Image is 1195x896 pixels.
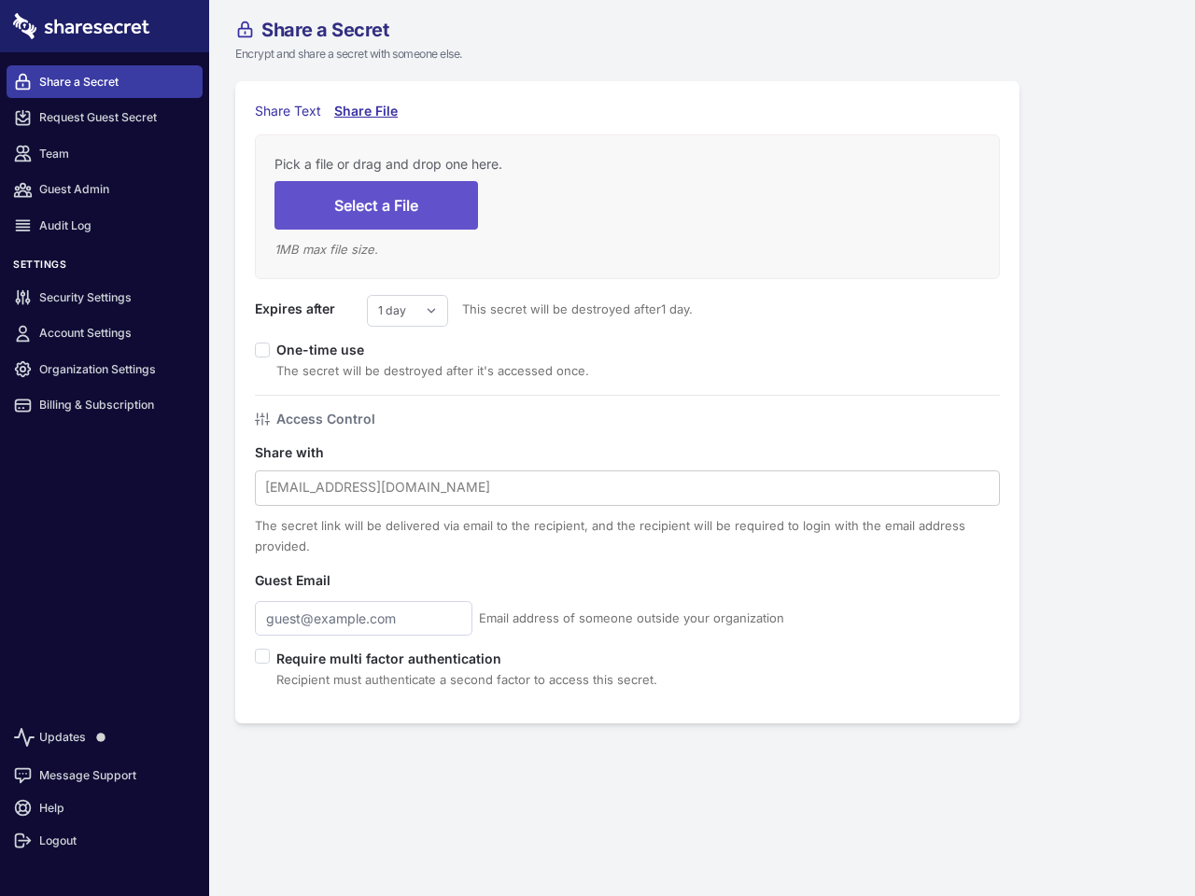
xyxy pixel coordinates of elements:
a: Security Settings [7,281,203,314]
label: Share with [255,442,367,463]
div: Pick a file or drag and drop one here. [274,154,980,175]
em: 1 MB max file size. [274,242,378,257]
a: Share a Secret [7,65,203,98]
iframe: Drift Widget Chat Controller [1102,803,1173,874]
a: Updates [7,716,203,759]
a: Audit Log [7,209,203,242]
a: Help [7,791,203,824]
a: Organization Settings [7,353,203,385]
a: Logout [7,824,203,857]
button: Select a File [274,181,478,229]
span: Email address of someone outside your organization [479,608,784,628]
a: Billing & Subscription [7,389,203,422]
span: The secret link will be delivered via email to the recipient, and the recipient will be required ... [255,518,965,553]
input: guest@example.com [255,601,472,636]
span: Recipient must authenticate a second factor to access this secret. [276,672,657,687]
label: Require multi factor authentication [276,649,657,669]
div: The secret will be destroyed after it's accessed once. [276,360,589,381]
span: This secret will be destroyed after 1 day . [448,299,693,319]
label: One-time use [276,342,378,357]
a: Account Settings [7,317,203,350]
label: Expires after [255,299,367,319]
a: Team [7,137,203,170]
a: Guest Admin [7,174,203,206]
div: Share File [334,101,401,121]
h3: Settings [7,259,203,278]
a: Request Guest Secret [7,102,203,134]
h4: Access Control [276,409,375,429]
label: Guest Email [255,570,367,591]
a: Message Support [7,759,203,791]
div: Share Text [255,101,321,121]
span: Share a Secret [261,21,388,39]
p: Encrypt and share a secret with someone else. [235,46,1124,63]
